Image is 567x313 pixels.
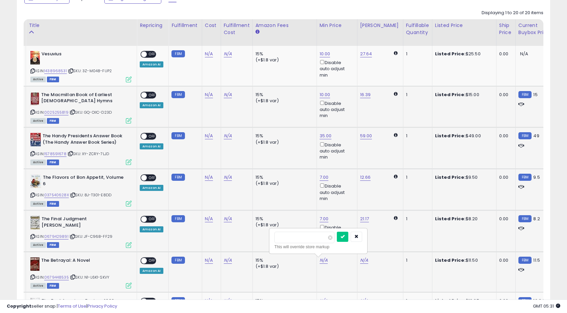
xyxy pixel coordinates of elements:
a: N/A [205,257,213,264]
div: 1 [406,133,427,139]
div: Amazon AI [140,61,163,67]
div: 0.00 [499,216,510,222]
div: 15% [255,174,312,180]
a: N/A [205,91,213,98]
div: 0.00 [499,174,510,180]
small: FBM [518,257,532,264]
small: FBM [171,50,185,57]
a: N/A [205,51,213,57]
div: Amazon AI [140,185,163,191]
b: Listed Price: [435,91,466,98]
span: All listings currently available for purchase on Amazon [30,118,46,124]
span: All listings currently available for purchase on Amazon [30,283,46,289]
a: N/A [205,133,213,139]
div: Min Price [320,22,354,29]
div: Amazon Fees [255,22,314,29]
b: The Handy Presidents Answer Book (The Handy Answer Book Series) [43,133,125,147]
span: All listings currently available for purchase on Amazon [30,160,46,165]
span: FBM [47,160,59,165]
a: 59.00 [360,133,372,139]
strong: Copyright [7,303,31,309]
div: Amazon AI [140,143,163,149]
b: Listed Price: [435,257,466,263]
div: ASIN: [30,92,132,123]
span: All listings currently available for purchase on Amazon [30,201,46,207]
a: 27.64 [360,51,372,57]
div: 0.00 [499,257,510,263]
span: OFF [147,258,158,263]
a: 0679448535 [44,275,69,280]
div: $11.50 [435,257,491,263]
span: 8.2 [533,216,540,222]
span: | SKU: XY-ZCRY-7LJD [67,151,109,156]
div: 15% [255,92,312,98]
small: FBM [518,174,532,181]
a: 35.00 [320,133,332,139]
a: N/A [205,174,213,181]
a: N/A [224,257,232,264]
div: 1 [406,92,427,98]
a: N/A [224,133,232,139]
div: Disable auto adjust min [320,99,352,119]
small: FBM [518,91,532,98]
a: 0025255819 [44,110,69,115]
a: 21.17 [360,216,369,222]
small: FBM [518,215,532,222]
div: Ship Price [499,22,513,36]
div: [PERSON_NAME] [360,22,400,29]
span: FBM [47,283,59,289]
span: 11.5 [533,257,540,263]
i: Calculated using Dynamic Max Price. [394,216,398,220]
span: 2025-09-8 05:31 GMT [533,303,560,309]
b: The Final Judgment [PERSON_NAME] [42,216,124,230]
span: | SKU: N1-L6K1-SKVY [70,275,109,280]
span: 15 [533,91,537,98]
div: 15% [255,133,312,139]
div: Fulfillment Cost [224,22,250,36]
span: OFF [147,175,158,181]
span: All listings currently available for purchase on Amazon [30,242,46,248]
b: The Betrayal: A Novel [41,257,123,265]
div: 1 [406,216,427,222]
div: 15% [255,257,312,263]
a: 10.00 [320,91,330,98]
div: 0.00 [499,133,510,139]
i: Calculated using Dynamic Max Price. [394,133,398,137]
a: 037540628X [44,192,69,198]
span: | SKU: JF-C968-FF29 [70,234,112,239]
div: Disable auto adjust min [320,59,352,78]
a: N/A [360,257,368,264]
a: N/A [224,174,232,181]
div: Title [29,22,134,29]
div: Fulfillable Quantity [406,22,429,36]
div: (+$1.8 var) [255,98,312,104]
span: OFF [147,92,158,98]
img: 515qAsE9L4L._SL40_.jpg [30,216,40,229]
a: 16.39 [360,91,371,98]
span: N/A [520,51,528,57]
div: Repricing [140,22,166,29]
i: Calculated using Dynamic Max Price. [394,174,398,179]
span: | SKU: GQ-OIIC-D23D [70,110,112,115]
small: FBM [171,91,185,98]
i: Calculated using Dynamic Max Price. [394,51,398,55]
div: Amazon AI [140,102,163,108]
a: 1578591678 [44,151,66,157]
div: Displaying 1 to 20 of 20 items [482,10,543,16]
span: FBM [47,118,59,124]
a: 7.00 [320,174,329,181]
b: Listed Price: [435,51,466,57]
div: Amazon AI [140,268,163,274]
div: $25.50 [435,51,491,57]
div: 15% [255,216,312,222]
a: 7.00 [320,216,329,222]
img: 51DUQGnvKfL._SL40_.jpg [30,133,41,146]
div: Disable auto adjust min [320,182,352,202]
div: $15.00 [435,92,491,98]
a: 12.66 [360,174,371,181]
div: 0.00 [499,51,510,57]
a: N/A [224,216,232,222]
a: 10.00 [320,51,330,57]
a: N/A [205,216,213,222]
div: 0.00 [499,92,510,98]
